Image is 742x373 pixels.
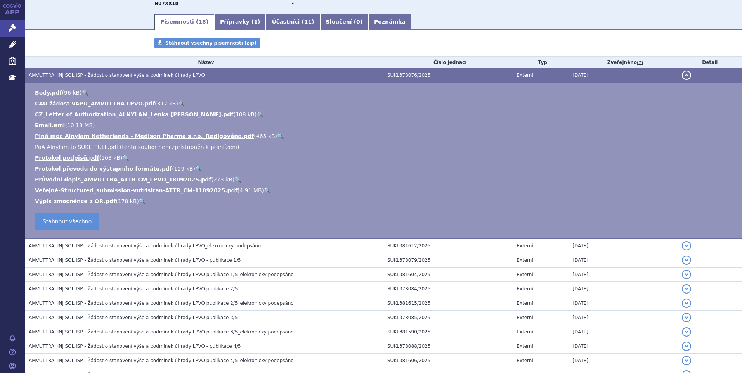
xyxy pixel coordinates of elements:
li: ( ) [35,121,734,129]
span: Externí [517,300,533,306]
a: 🔍 [122,155,129,161]
strong: - [292,1,294,6]
a: CAU žádost VAPU_AMVUTTRA LPVO.pdf [35,100,155,107]
span: 96 kB [64,90,80,96]
span: 18 [198,19,206,25]
span: 1 [254,19,258,25]
td: SUKL381612/2025 [383,238,513,253]
td: [DATE] [569,339,678,354]
a: Přípravky (1) [214,14,266,30]
li: ( ) [35,186,734,194]
span: Externí [517,243,533,249]
a: Stáhnout všechny písemnosti (zip) [154,38,260,48]
a: Protokol podpisů.pdf [35,155,99,161]
span: 129 kB [174,166,193,172]
a: 🔍 [178,100,185,107]
span: 11 [304,19,312,25]
span: Externí [517,358,533,363]
span: AMVUTTRA, INJ SOL ISP - Žádost o stanovení výše a podmínek úhrady LPVO publikace 3/5_elekronicky ... [29,329,294,335]
td: [DATE] [569,268,678,282]
span: 108 kB [236,111,255,117]
span: AMVUTTRA, INJ SOL ISP - Žádost o stanovení výše a podmínek úhrady LPVO [29,73,205,78]
td: SUKL381604/2025 [383,268,513,282]
td: [DATE] [569,325,678,339]
button: detail [682,342,691,351]
td: SUKL378088/2025 [383,339,513,354]
a: Email.eml [35,122,65,128]
span: Externí [517,329,533,335]
span: Externí [517,73,533,78]
span: Externí [517,344,533,349]
td: SUKL381590/2025 [383,325,513,339]
a: Poznámka [368,14,411,30]
button: detail [682,241,691,250]
button: detail [682,71,691,80]
td: [DATE] [569,253,678,268]
a: Stáhnout všechno [35,213,99,230]
span: PoA Alnylam to SUKL_FULL.pdf (tento soubor není zpřístupněn k prohlížení) [35,144,239,150]
span: Externí [517,315,533,320]
td: SUKL378079/2025 [383,253,513,268]
li: ( ) [35,132,734,140]
td: SUKL381615/2025 [383,296,513,311]
td: [DATE] [569,238,678,253]
li: ( ) [35,100,734,107]
a: 🔍 [195,166,202,172]
td: [DATE] [569,311,678,325]
button: detail [682,284,691,294]
a: 🔍 [234,176,241,183]
td: [DATE] [569,296,678,311]
td: [DATE] [569,68,678,83]
span: 178 kB [118,198,137,204]
li: ( ) [35,197,734,205]
span: 465 kB [256,133,275,139]
a: 🔍 [264,187,270,193]
span: AMVUTTRA, INJ SOL ISP - Žádost o stanovení výše a podmínek úhrady LPVO publikace 2/5 [29,286,238,292]
span: 4.91 MB [239,187,262,193]
th: Detail [678,57,742,68]
span: Externí [517,286,533,292]
span: 317 kB [157,100,176,107]
a: 🔍 [257,111,263,117]
td: SUKL381606/2025 [383,354,513,368]
td: SUKL378084/2025 [383,282,513,296]
span: AMVUTTRA, INJ SOL ISP - Žádost o stanovení výše a podmínek úhrady LPVO - publikace 1/5 [29,257,241,263]
li: ( ) [35,89,734,97]
a: Body.pdf [35,90,62,96]
span: Externí [517,257,533,263]
span: AMVUTTRA, INJ SOL ISP - Žádost o stanovení výše a podmínek úhrady LPVO publikace 3/5 [29,315,238,320]
a: 🔍 [82,90,88,96]
button: detail [682,270,691,279]
span: AMVUTTRA, INJ SOL ISP - Žádost o stanovení výše a podmínek úhrady LPVO publikace 4/5_elekronicky ... [29,358,294,363]
th: Číslo jednací [383,57,513,68]
td: [DATE] [569,354,678,368]
a: Průvodní dopis_AMVUTTRA_ATTR CM_LPVO_18092025.pdf [35,176,211,183]
a: 🔍 [277,133,284,139]
th: Název [25,57,383,68]
td: [DATE] [569,282,678,296]
a: Plná moc Alnylam Netherlands - Medison Pharma s.r.o._Redigováno.pdf [35,133,254,139]
a: Veřejné-Structured_submission-vutrisiran-ATTR_CM-11092025.pdf [35,187,238,193]
th: Typ [513,57,569,68]
li: ( ) [35,176,734,183]
span: 103 kB [101,155,120,161]
a: Výpis zmocněnce z OR.pdf [35,198,116,204]
a: Sloučení (0) [320,14,368,30]
button: detail [682,327,691,337]
span: Stáhnout všechny písemnosti (zip) [165,40,257,46]
span: 0 [356,19,360,25]
td: SUKL378076/2025 [383,68,513,83]
li: ( ) [35,165,734,173]
strong: VUTRISIRAN [154,1,179,6]
span: AMVUTTRA, INJ SOL ISP - Žádost o stanovení výše a podmínek úhrady LPVO_elekronicky podepsáno [29,243,261,249]
a: 🔍 [139,198,146,204]
li: ( ) [35,154,734,162]
a: Protokol převodu do výstupního formátu.pdf [35,166,172,172]
span: AMVUTTRA, INJ SOL ISP - Žádost o stanovení výše a podmínek úhrady LPVO - publikace 4/5 [29,344,241,349]
a: Písemnosti (18) [154,14,214,30]
th: Zveřejněno [569,57,678,68]
button: detail [682,356,691,365]
span: 273 kB [213,176,232,183]
abbr: (?) [637,60,643,66]
li: ( ) [35,111,734,118]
